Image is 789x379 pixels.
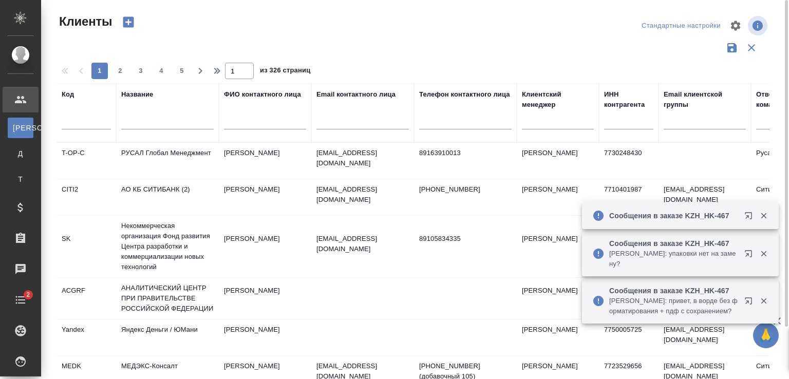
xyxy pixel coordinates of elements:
[517,143,599,179] td: [PERSON_NAME]
[219,280,311,316] td: [PERSON_NAME]
[639,18,723,34] div: split button
[62,89,74,100] div: Код
[419,89,510,100] div: Телефон контактного лица
[153,66,170,76] span: 4
[57,13,112,30] span: Клиенты
[419,184,512,195] p: [PHONE_NUMBER]
[316,234,409,254] p: [EMAIL_ADDRESS][DOMAIN_NAME]
[13,174,28,184] span: Т
[742,38,761,58] button: Сбросить фильтры
[738,243,763,268] button: Открыть в новой вкладке
[659,179,751,215] td: [EMAIL_ADDRESS][DOMAIN_NAME]
[517,179,599,215] td: [PERSON_NAME]
[219,143,311,179] td: [PERSON_NAME]
[604,89,653,110] div: ИНН контрагента
[316,89,396,100] div: Email контактного лица
[224,89,301,100] div: ФИО контактного лица
[609,238,738,249] p: Сообщения в заказе KZH_HK-467
[609,286,738,296] p: Сообщения в заказе KZH_HK-467
[419,234,512,244] p: 89105834335
[112,63,128,79] button: 2
[20,290,36,300] span: 2
[664,89,746,110] div: Email клиентской группы
[13,123,28,133] span: [PERSON_NAME]
[153,63,170,79] button: 4
[219,179,311,215] td: [PERSON_NAME]
[3,287,39,313] a: 2
[219,229,311,264] td: [PERSON_NAME]
[57,143,116,179] td: T-OP-C
[57,229,116,264] td: SK
[609,211,738,221] p: Сообщения в заказе KZH_HK-467
[753,296,774,306] button: Закрыть
[599,179,659,215] td: 7710401987
[116,143,219,179] td: РУСАЛ Глобал Менеджмент
[316,148,409,168] p: [EMAIL_ADDRESS][DOMAIN_NAME]
[260,64,310,79] span: из 326 страниц
[116,319,219,355] td: Яндекс Деньги / ЮМани
[133,63,149,79] button: 3
[753,211,774,220] button: Закрыть
[8,118,33,138] a: [PERSON_NAME]
[57,179,116,215] td: CITI2
[133,66,149,76] span: 3
[57,280,116,316] td: ACGRF
[116,278,219,319] td: АНАЛИТИЧЕСКИЙ ЦЕНТР ПРИ ПРАВИТЕЛЬСТВЕ РОССИЙСКОЙ ФЕДЕРАЦИИ
[116,13,141,31] button: Создать
[419,148,512,158] p: 89163910013
[522,89,594,110] div: Клиентский менеджер
[57,319,116,355] td: Yandex
[116,216,219,277] td: Некоммерческая организация Фонд развития Центра разработки и коммерциализации новых технологий
[13,148,28,159] span: Д
[174,63,190,79] button: 5
[609,296,738,316] p: [PERSON_NAME]: привет, в ворде без форматирования + пдф с сохранением?
[219,319,311,355] td: [PERSON_NAME]
[753,249,774,258] button: Закрыть
[748,16,769,35] span: Посмотреть информацию
[738,205,763,230] button: Открыть в новой вкладке
[112,66,128,76] span: 2
[722,38,742,58] button: Сохранить фильтры
[316,184,409,205] p: [EMAIL_ADDRESS][DOMAIN_NAME]
[517,229,599,264] td: [PERSON_NAME]
[8,143,33,164] a: Д
[738,291,763,315] button: Открыть в новой вкладке
[599,143,659,179] td: 7730248430
[517,280,599,316] td: [PERSON_NAME]
[8,169,33,189] a: Т
[723,13,748,38] span: Настроить таблицу
[121,89,153,100] div: Название
[609,249,738,269] p: [PERSON_NAME]: упаковки нет на замену?
[116,179,219,215] td: АО КБ СИТИБАНК (2)
[517,319,599,355] td: [PERSON_NAME]
[174,66,190,76] span: 5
